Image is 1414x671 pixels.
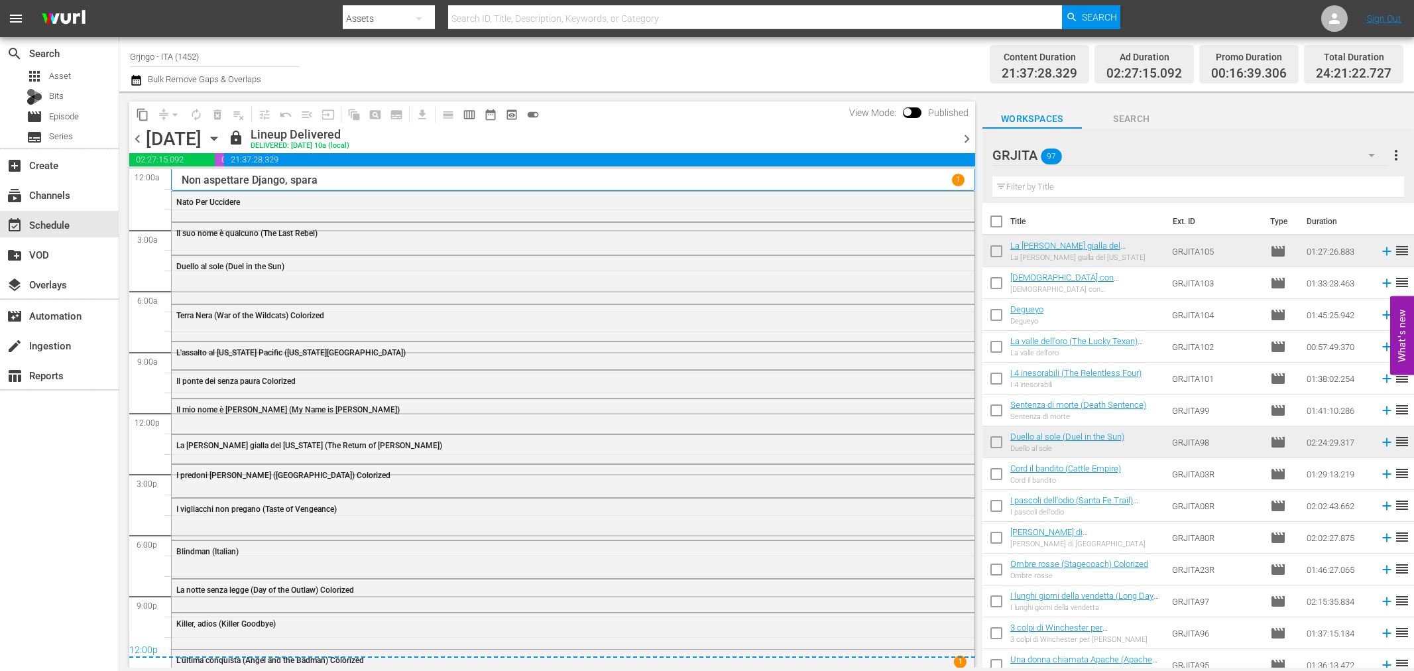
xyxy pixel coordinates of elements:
[1301,585,1374,617] td: 02:15:35.834
[1167,395,1265,426] td: GRJITA99
[1380,626,1394,640] svg: Add to Schedule
[1270,307,1286,323] span: Episode
[215,153,225,166] span: 00:16:39.306
[1301,426,1374,458] td: 02:24:29.317
[176,441,442,450] span: La [PERSON_NAME] gialla del [US_STATE] (The Return of [PERSON_NAME])
[1167,554,1265,585] td: GRJITA23R
[1394,274,1410,290] span: reorder
[146,128,202,150] div: [DATE]
[1301,490,1374,522] td: 02:02:43.662
[1380,339,1394,354] svg: Add to Schedule
[7,188,23,204] span: subscriptions
[27,68,42,84] span: Asset
[129,153,215,166] span: 02:27:15.092
[1380,435,1394,450] svg: Add to Schedule
[1270,625,1286,641] span: Episode
[176,198,240,207] span: Nato Per Uccidere
[1167,490,1265,522] td: GRJITA08R
[132,104,153,125] span: Copy Lineup
[1394,402,1410,418] span: reorder
[186,104,207,125] span: Loop Content
[1010,540,1161,548] div: [PERSON_NAME] di [GEOGRAPHIC_DATA]
[1010,381,1142,389] div: I 4 inesorabili
[7,308,23,324] span: Automation
[1167,235,1265,267] td: GRJITA105
[7,368,23,384] span: Reports
[1380,499,1394,513] svg: Add to Schedule
[1165,203,1262,240] th: Ext. ID
[1211,66,1287,82] span: 00:16:39.306
[1010,285,1161,294] div: [DEMOGRAPHIC_DATA] con [DEMOGRAPHIC_DATA] gringo
[1010,253,1161,262] div: La [PERSON_NAME] gialla del [US_STATE]
[1270,593,1286,609] span: Episode
[365,104,386,125] span: Create Search Block
[1010,635,1161,644] div: 3 colpi di Winchester per [PERSON_NAME]
[433,101,459,127] span: Day Calendar View
[959,131,975,147] span: chevron_right
[1390,296,1414,375] button: Open Feedback Widget
[1010,241,1126,271] a: La [PERSON_NAME] gialla del [US_STATE] (The Return of [PERSON_NAME])
[207,104,228,125] span: Select an event to delete
[1010,603,1161,612] div: I lunghi giorni della vendetta
[1270,402,1286,418] span: Episode
[176,229,318,238] span: Il suo nome è qualcuno (The Last Rebel)
[1299,203,1378,240] th: Duration
[176,348,406,357] span: L'assalto al [US_STATE] Pacific ([US_STATE][GEOGRAPHIC_DATA])
[1270,562,1286,578] span: Episode
[176,311,324,320] span: Terra Nera (War of the Wildcats) Colorized
[49,70,71,83] span: Asset
[1394,561,1410,577] span: reorder
[526,108,540,121] span: toggle_on
[1002,48,1077,66] div: Content Duration
[153,104,186,125] span: Remove Gaps & Overlaps
[1010,203,1165,240] th: Title
[1301,458,1374,490] td: 01:29:13.219
[480,104,501,125] span: Month Calendar View
[1367,13,1401,24] a: Sign Out
[1394,370,1410,386] span: reorder
[1380,371,1394,386] svg: Add to Schedule
[176,505,337,514] span: I vigliacchi non pregano (Taste of Vengeance)
[1301,235,1374,267] td: 01:27:26.883
[1270,530,1286,546] span: Episode
[176,656,364,665] span: L'ultima conquista (Angel and the Badman) Colorized
[921,107,975,118] span: Published
[129,131,146,147] span: chevron_left
[1380,244,1394,259] svg: Add to Schedule
[1010,508,1161,517] div: I pascoli dell'odio
[982,111,1082,127] span: Workspaces
[1106,66,1182,82] span: 02:27:15.092
[1394,243,1410,259] span: reorder
[1082,5,1117,29] span: Search
[27,109,42,125] span: Episode
[182,174,318,186] p: Non aspettare Django, spara
[129,644,975,658] div: 12:00p
[992,137,1387,174] div: GRJITA
[7,46,23,62] span: Search
[407,101,433,127] span: Download as CSV
[49,90,64,103] span: Bits
[1010,495,1138,515] a: I pascoli dell'odio (Santa Fe Trail) Colorized
[7,277,23,293] span: Overlays
[1167,426,1265,458] td: GRJITA98
[1167,617,1265,649] td: GRJITA96
[1380,530,1394,545] svg: Add to Schedule
[1380,276,1394,290] svg: Add to Schedule
[501,104,522,125] span: View Backup
[1380,403,1394,418] svg: Add to Schedule
[522,104,544,125] span: 24 hours Lineup View is ON
[1062,5,1120,29] button: Search
[1301,522,1374,554] td: 02:02:27.875
[176,585,354,595] span: La notte senza legge (Day of the Outlaw) Colorized
[1394,625,1410,640] span: reorder
[1010,623,1108,662] a: 3 colpi di Winchester per [PERSON_NAME] (Three [PERSON_NAME] for a [GEOGRAPHIC_DATA])
[1270,466,1286,482] span: Episode
[1010,527,1090,547] a: [PERSON_NAME] di [GEOGRAPHIC_DATA]
[1010,304,1043,314] a: Degueyo
[228,104,249,125] span: Clear Lineup
[1010,559,1148,569] a: Ombre rosse (Stagecoach) Colorized
[1167,585,1265,617] td: GRJITA97
[1167,331,1265,363] td: GRJITA102
[843,107,903,118] span: View Mode:
[1301,554,1374,585] td: 01:46:27.065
